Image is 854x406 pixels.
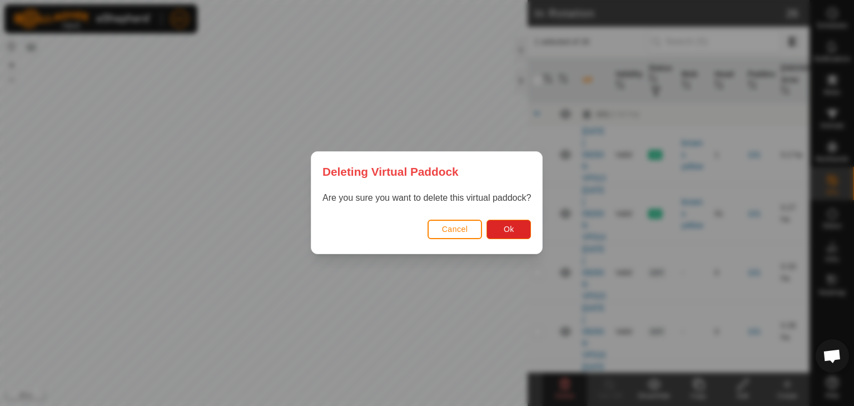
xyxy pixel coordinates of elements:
span: Cancel [442,225,468,234]
button: Cancel [428,220,483,239]
span: Deleting Virtual Paddock [322,163,459,180]
p: Are you sure you want to delete this virtual paddock? [322,192,531,205]
a: Open chat [816,339,849,373]
span: Ok [504,225,514,234]
button: Ok [487,220,532,239]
